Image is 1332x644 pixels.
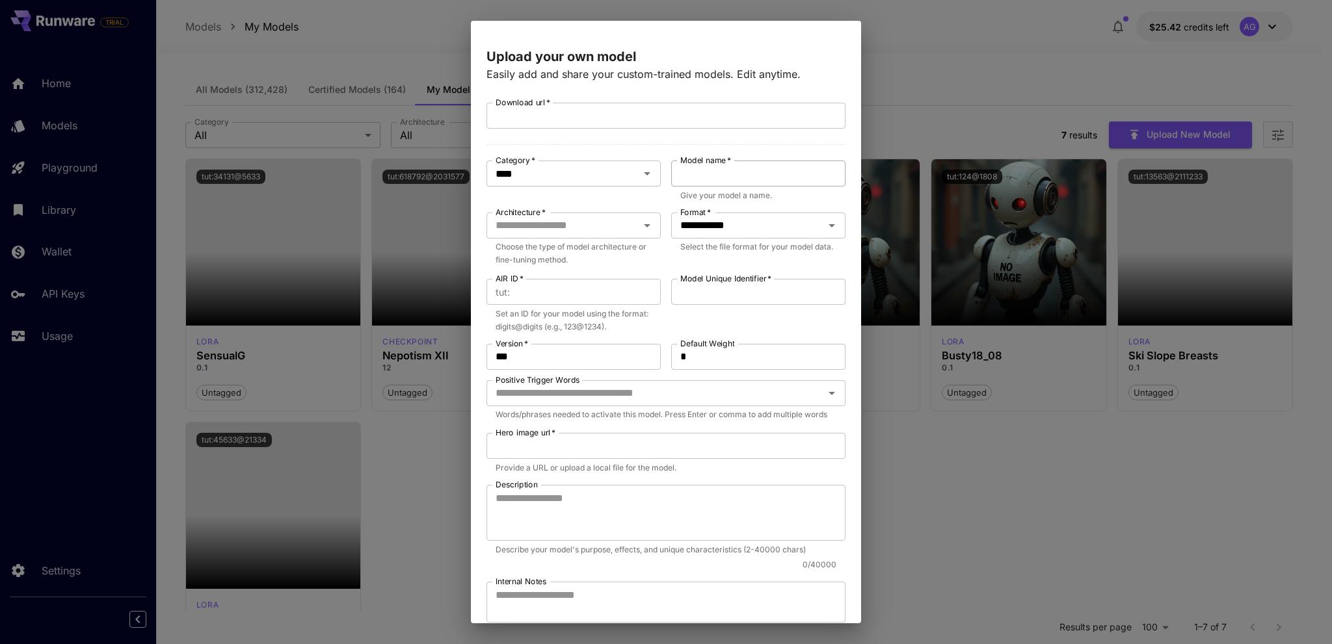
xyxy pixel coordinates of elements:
p: Choose the type of model architecture or fine-tuning method. [496,240,652,266]
label: Category [496,155,535,166]
label: Model name [680,155,731,166]
label: Internal Notes [496,576,546,587]
label: AIR ID [496,273,524,284]
label: Architecture [496,207,546,218]
p: 0 / 40000 [486,558,836,571]
label: Hero image url [496,427,555,438]
label: Format [680,207,711,218]
p: Set an ID for your model using the format: digits@digits (e.g., 123@1234). [496,307,652,333]
p: Give your model a name. [680,189,836,202]
span: tut : [496,285,510,300]
button: Open [638,216,656,235]
p: Upload your own model [486,47,846,66]
button: Open [638,164,656,183]
p: Words/phrases needed to activate this model. Press Enter or comma to add multiple words [496,408,836,421]
label: Model Unique Identifier [680,273,771,284]
label: Default Weight [680,338,734,349]
p: Easily add and share your custom-trained models. Edit anytime. [486,66,846,82]
label: Download url [496,97,550,108]
p: Describe your model's purpose, effects, and unique characteristics (2-40000 chars) [496,543,836,556]
label: Positive Trigger Words [496,374,579,385]
p: Provide a URL or upload a local file for the model. [496,461,836,474]
button: Open [823,384,841,402]
p: Select the file format for your model data. [680,240,836,253]
button: Open [823,216,841,235]
label: Description [496,479,538,490]
label: Version [496,338,528,349]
